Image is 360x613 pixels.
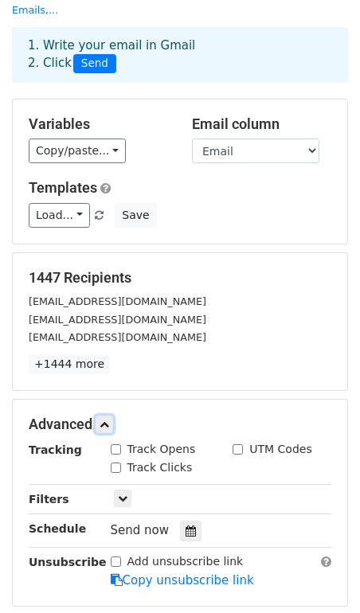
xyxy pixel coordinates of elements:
[29,203,90,228] a: Load...
[29,139,126,163] a: Copy/paste...
[73,54,116,73] span: Send
[29,331,206,343] small: [EMAIL_ADDRESS][DOMAIN_NAME]
[29,443,82,456] strong: Tracking
[111,573,254,588] a: Copy unsubscribe link
[249,441,311,458] label: UTM Codes
[29,556,107,568] strong: Unsubscribe
[127,553,244,570] label: Add unsubscribe link
[29,179,97,196] a: Templates
[280,537,360,613] iframe: Chat Widget
[29,354,110,374] a: +1444 more
[192,115,331,133] h5: Email column
[29,295,206,307] small: [EMAIL_ADDRESS][DOMAIN_NAME]
[29,493,69,506] strong: Filters
[115,203,156,228] button: Save
[29,416,331,433] h5: Advanced
[29,269,331,287] h5: 1447 Recipients
[111,523,170,537] span: Send now
[29,522,86,535] strong: Schedule
[29,314,206,326] small: [EMAIL_ADDRESS][DOMAIN_NAME]
[127,459,193,476] label: Track Clicks
[29,115,168,133] h5: Variables
[127,441,196,458] label: Track Opens
[16,37,344,73] div: 1. Write your email in Gmail 2. Click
